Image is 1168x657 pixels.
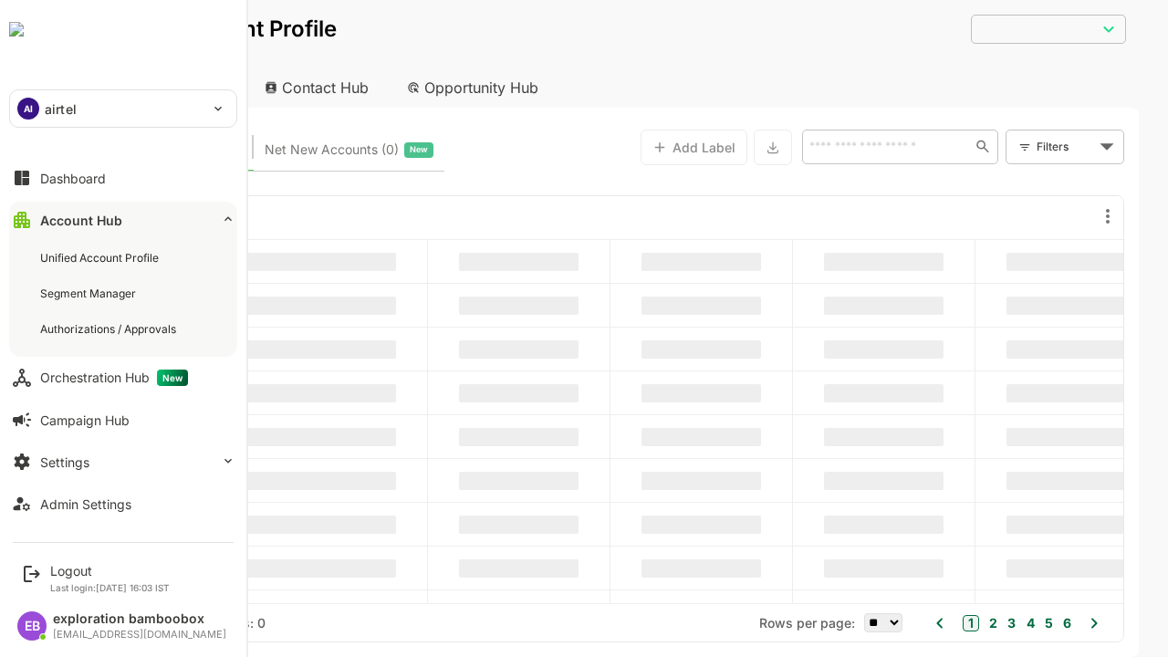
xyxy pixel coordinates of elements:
div: Unified Account Profile [40,250,162,266]
button: Dashboard [9,160,237,196]
span: Net New Accounts ( 0 ) [201,138,335,162]
button: Settings [9,443,237,480]
div: Segment Manager [40,286,140,301]
span: New [346,138,364,162]
button: Admin Settings [9,485,237,522]
div: Dashboard [40,171,106,186]
button: Account Hub [9,202,237,238]
div: Filters [973,137,1031,156]
div: Logout [50,563,170,579]
button: 1 [899,615,915,631]
p: airtel [45,99,77,119]
div: Total Rows: -- | Rows: 0 [55,615,202,631]
div: Opportunity Hub [328,68,491,108]
button: 3 [939,613,952,633]
div: Authorizations / Approvals [40,321,180,337]
button: Orchestration HubNew [9,360,237,396]
button: Campaign Hub [9,401,237,438]
div: Orchestration Hub [40,370,188,386]
div: AIairtel [10,90,236,127]
div: Account Hub [29,68,179,108]
p: Last login: [DATE] 16:03 IST [50,582,170,593]
div: Admin Settings [40,496,131,512]
div: ​ [907,13,1062,45]
button: Add Label [577,130,683,165]
div: Contact Hub [186,68,321,108]
img: undefinedjpg [9,22,24,36]
span: Known accounts you’ve identified to target - imported from CRM, Offline upload, or promoted from ... [65,138,169,162]
div: Campaign Hub [40,412,130,428]
button: 2 [921,613,933,633]
button: 6 [995,613,1007,633]
span: New [157,370,188,386]
div: Settings [40,454,89,470]
span: Rows per page: [695,615,791,631]
div: AI [17,98,39,120]
div: exploration bamboobox [53,611,226,627]
div: Filters [971,128,1060,166]
button: 5 [976,613,989,633]
button: Export the selected data as CSV [690,130,728,165]
div: EB [17,611,47,641]
div: Account Hub [40,213,122,228]
div: [EMAIL_ADDRESS][DOMAIN_NAME] [53,629,226,641]
div: Newly surfaced ICP-fit accounts from Intent, Website, LinkedIn, and other engagement signals. [201,138,370,162]
p: Unified Account Profile [29,18,273,40]
button: 4 [958,613,971,633]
